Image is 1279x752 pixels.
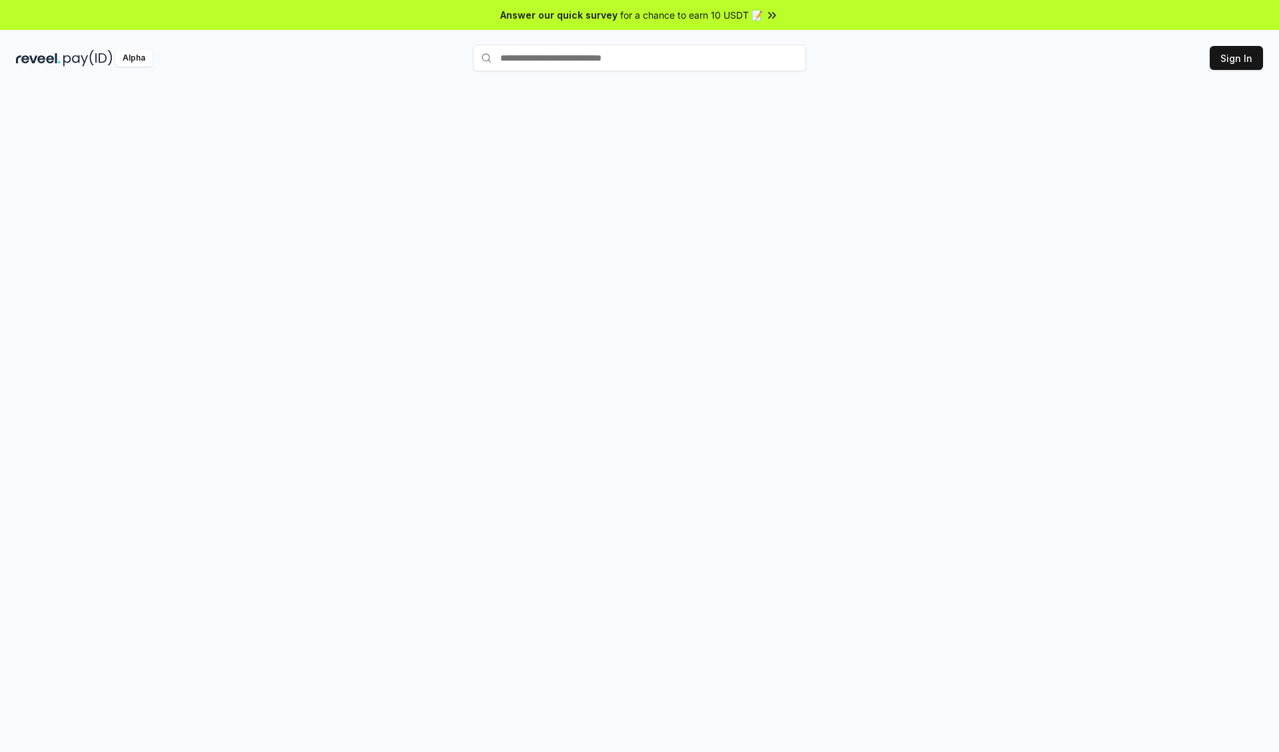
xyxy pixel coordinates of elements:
div: Alpha [115,50,153,67]
button: Sign In [1210,46,1263,70]
img: reveel_dark [16,50,61,67]
span: for a chance to earn 10 USDT 📝 [620,8,763,22]
img: pay_id [63,50,113,67]
span: Answer our quick survey [500,8,618,22]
